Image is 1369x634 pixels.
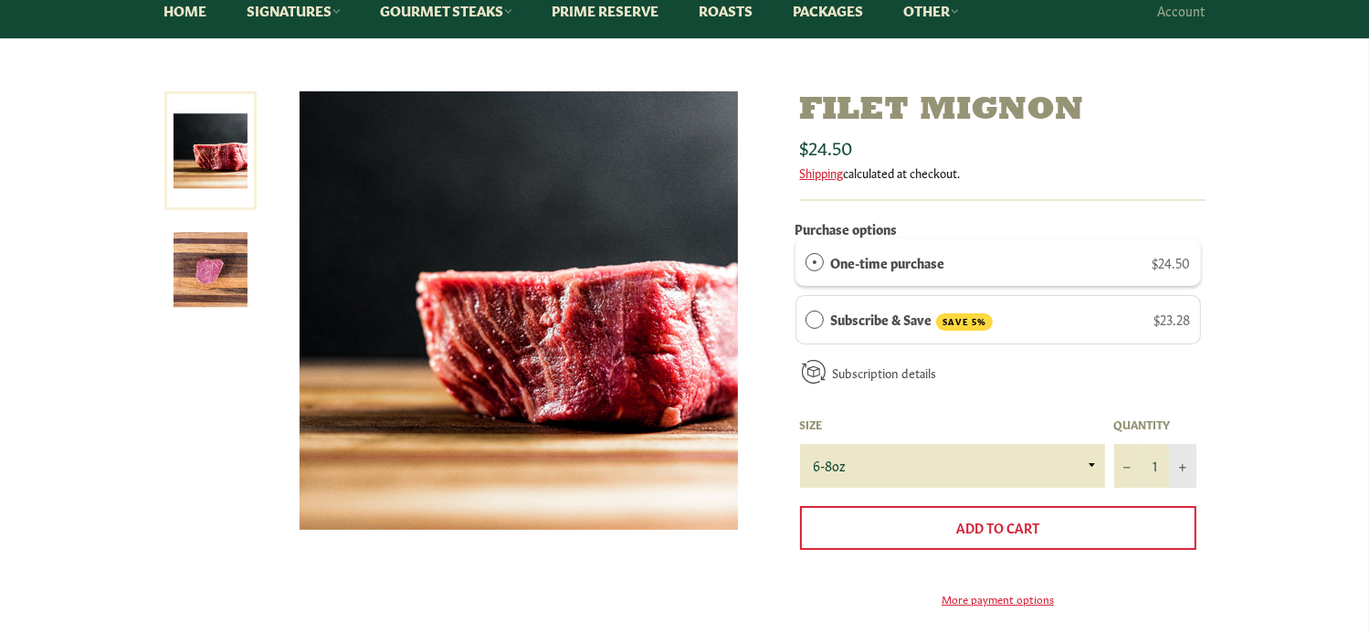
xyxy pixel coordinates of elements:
[806,309,824,329] div: Subscribe & Save
[300,91,738,530] img: Filet Mignon
[830,309,993,331] label: Subscribe & Save
[174,232,247,306] img: Filet Mignon
[795,219,898,238] label: Purchase options
[936,313,993,331] span: SAVE 5%
[1152,253,1190,271] span: $24.50
[1114,417,1196,432] label: Quantity
[956,518,1039,536] span: Add to Cart
[800,164,844,181] a: Shipping
[806,252,824,272] div: One-time purchase
[800,164,1206,181] div: calculated at checkout.
[800,591,1196,607] a: More payment options
[800,133,853,159] span: $24.50
[1114,444,1142,488] button: Reduce item quantity by one
[800,506,1196,550] button: Add to Cart
[1169,444,1196,488] button: Increase item quantity by one
[830,252,944,272] label: One-time purchase
[800,417,1105,432] label: Size
[832,364,936,381] a: Subscription details
[1153,310,1190,328] span: $23.28
[800,91,1206,131] h1: Filet Mignon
